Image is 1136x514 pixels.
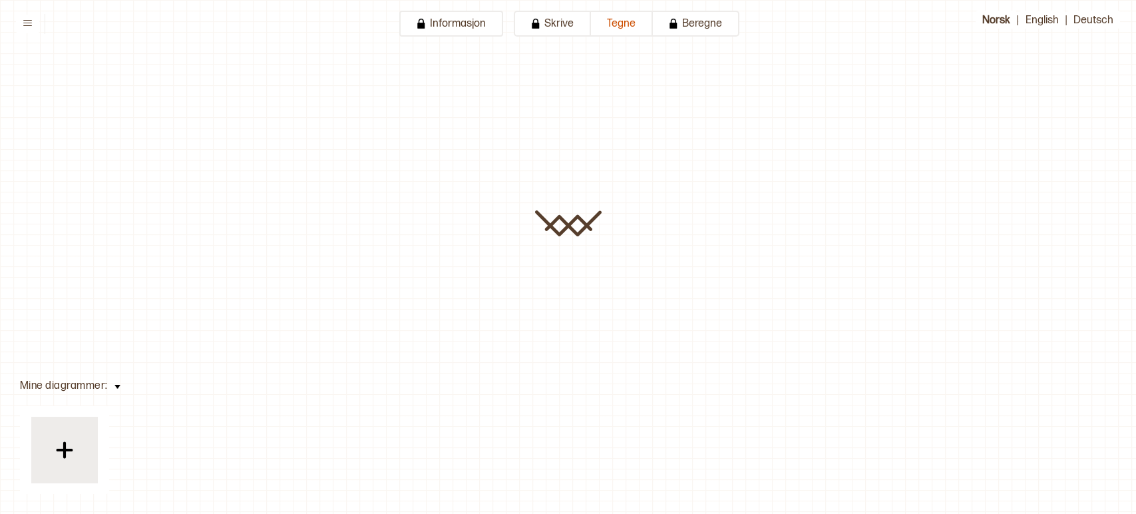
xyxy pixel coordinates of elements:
div: | | [954,11,1120,37]
button: Informasjon [399,11,503,37]
button: Deutsch [1067,11,1120,29]
button: Skrive [514,11,591,37]
button: Norsk [976,11,1017,29]
button: plus_black [20,406,109,494]
button: Tegne [591,11,653,37]
img: plus_black [48,433,81,467]
img: arrow [114,385,120,389]
button: Beregne [653,11,739,37]
button: English [1019,11,1065,29]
